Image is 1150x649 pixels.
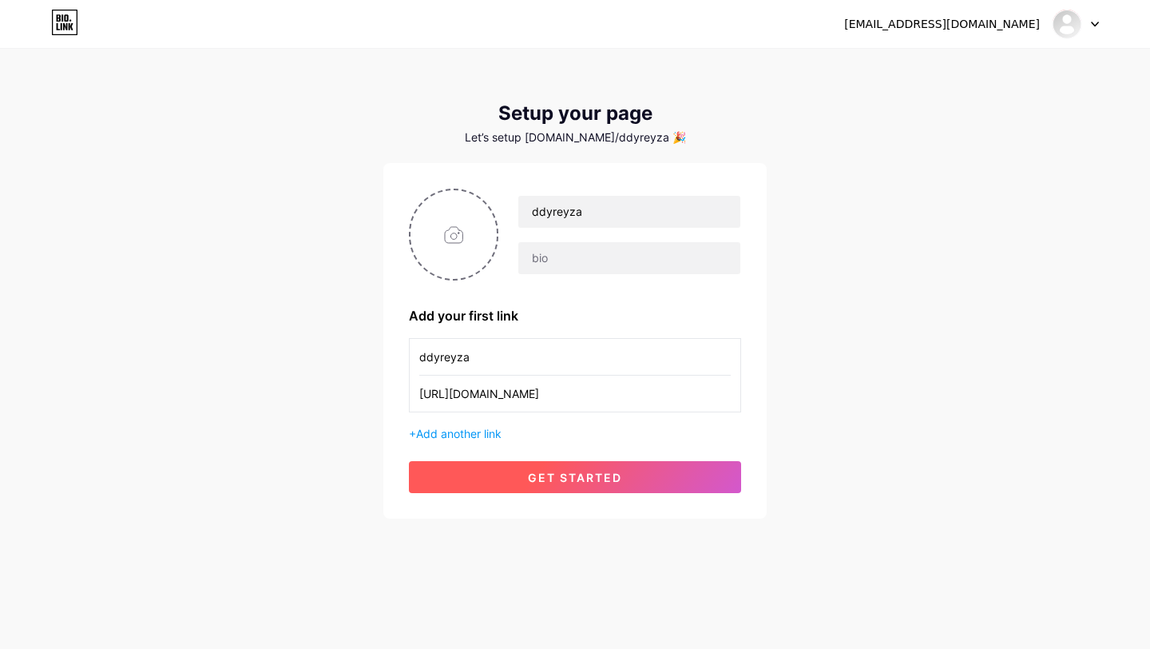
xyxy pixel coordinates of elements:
div: Setup your page [383,102,767,125]
input: Your name [518,196,740,228]
input: URL (https://instagram.com/yourname) [419,376,731,412]
img: ddy reyzaldi [1052,9,1082,39]
button: get started [409,461,741,493]
div: + [409,425,741,442]
input: Link name (My Instagram) [419,339,731,375]
input: bio [518,242,740,274]
div: Add your first link [409,306,741,325]
div: Let’s setup [DOMAIN_NAME]/ddyreyza 🎉 [383,131,767,144]
div: [EMAIL_ADDRESS][DOMAIN_NAME] [844,16,1040,33]
span: Add another link [416,427,502,440]
span: get started [528,471,622,484]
